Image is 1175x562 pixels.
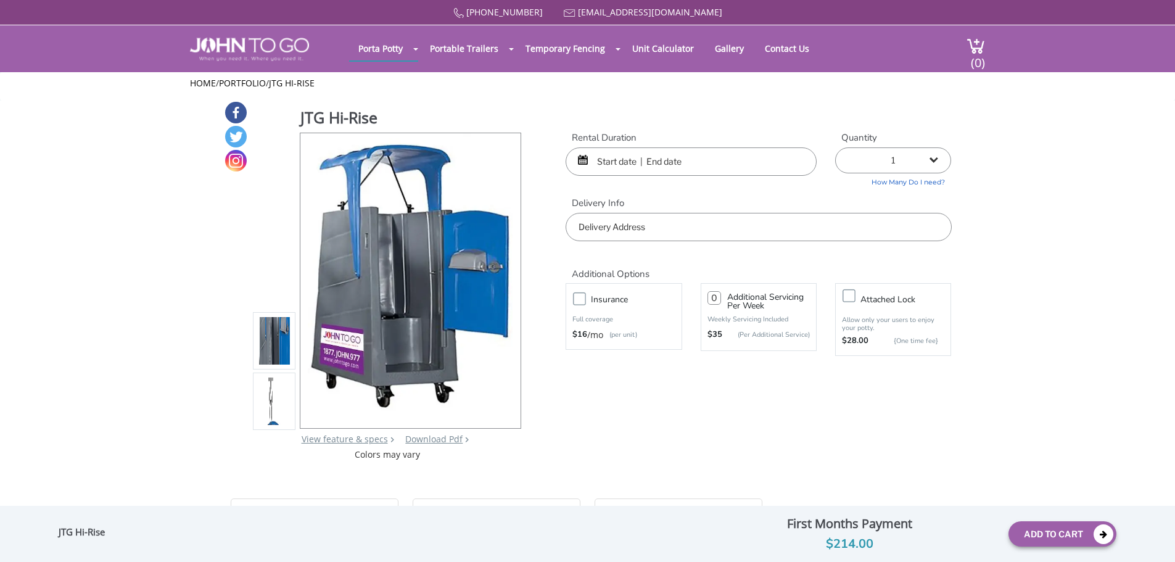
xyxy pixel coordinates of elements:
[465,437,469,442] img: chevron.png
[453,8,464,19] img: Call
[190,77,216,89] a: Home
[722,330,810,339] p: (Per Additional Service)
[219,77,266,89] a: Portfolio
[707,291,721,305] input: 0
[623,36,703,60] a: Unit Calculator
[566,213,951,241] input: Delivery Address
[572,329,587,341] strong: $16
[225,150,247,171] a: Instagram
[405,433,463,445] a: Download Pdf
[707,315,810,324] p: Weekly Servicing Included
[269,77,315,89] a: JTG Hi-Rise
[578,6,722,18] a: [EMAIL_ADDRESS][DOMAIN_NAME]
[421,36,508,60] a: Portable Trailers
[706,36,753,60] a: Gallery
[59,526,111,542] div: JTG Hi-Rise
[967,38,985,54] img: cart a
[700,534,999,554] div: $214.00
[258,256,291,547] img: Product
[707,329,722,341] strong: $35
[756,36,818,60] a: Contact Us
[300,107,522,131] h1: JTG Hi-Rise
[225,102,247,123] a: Facebook
[842,335,868,347] strong: $28.00
[860,292,957,307] h3: Attached lock
[572,313,675,326] p: Full coverage
[349,36,412,60] a: Porta Potty
[591,292,687,307] h3: Insurance
[1008,521,1116,547] button: Add To Cart
[566,197,951,210] label: Delivery Info
[516,36,614,60] a: Temporary Fencing
[302,433,388,445] a: View feature & specs
[253,448,522,461] div: Colors may vary
[308,133,513,424] img: Product
[258,196,291,486] img: Product
[190,77,985,89] ul: / /
[466,6,543,18] a: [PHONE_NUMBER]
[566,254,951,280] h2: Additional Options
[566,131,817,144] label: Rental Duration
[700,513,999,534] div: First Months Payment
[225,126,247,147] a: Twitter
[835,173,951,188] a: How Many Do I need?
[190,38,309,61] img: JOHN to go
[390,437,394,442] img: right arrow icon
[875,335,938,347] p: {One time fee}
[564,9,575,17] img: Mail
[572,329,675,341] div: /mo
[727,293,810,310] h3: Additional Servicing Per Week
[566,147,817,176] input: Start date | End date
[835,131,951,144] label: Quantity
[970,44,985,71] span: (0)
[842,316,944,332] p: Allow only your users to enjoy your potty.
[603,329,637,341] p: (per unit)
